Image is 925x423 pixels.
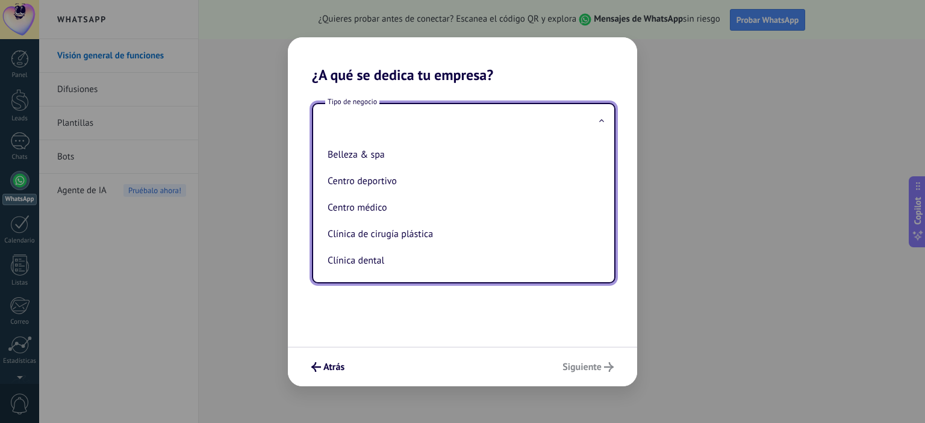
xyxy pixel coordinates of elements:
[325,97,379,107] span: Tipo de negocio
[288,37,637,84] h2: ¿A qué se dedica tu empresa?
[323,168,600,194] li: Centro deportivo
[323,141,600,168] li: Belleza & spa
[323,363,344,371] span: Atrás
[306,357,350,377] button: Atrás
[323,247,600,274] li: Clínica dental
[323,194,600,221] li: Centro médico
[323,274,600,300] li: Farmacia
[323,221,600,247] li: Clínica de cirugía plástica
